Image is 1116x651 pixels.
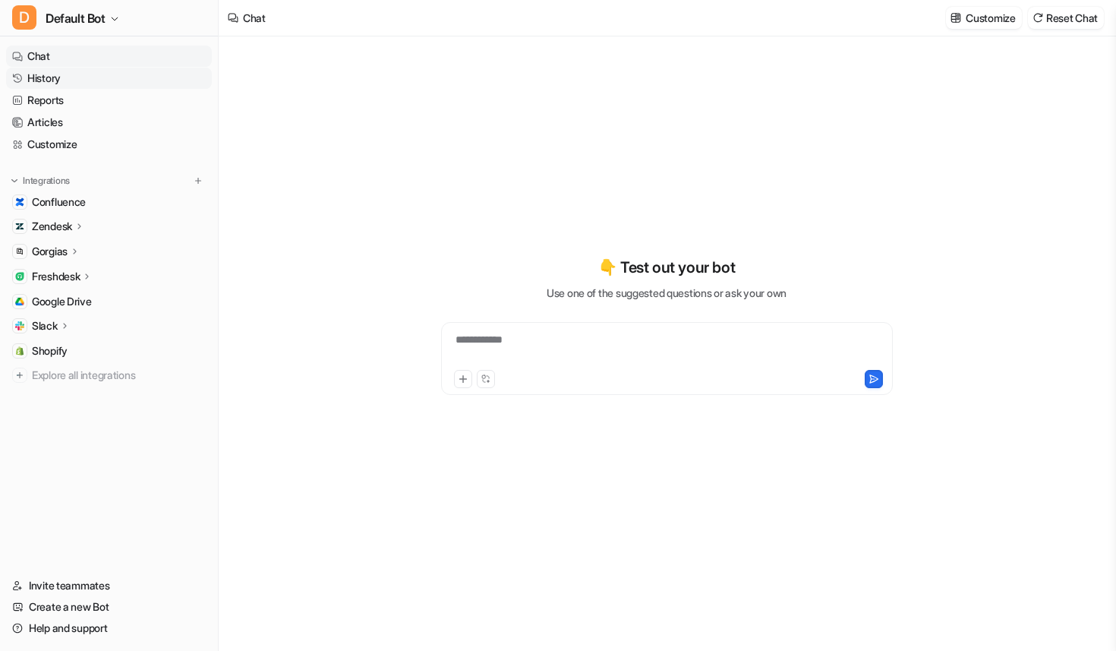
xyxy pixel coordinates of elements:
a: ShopifyShopify [6,340,212,362]
a: Chat [6,46,212,67]
img: Gorgias [15,247,24,256]
a: Reports [6,90,212,111]
img: Confluence [15,198,24,207]
a: History [6,68,212,89]
a: Google DriveGoogle Drive [6,291,212,312]
p: 👇 Test out your bot [598,256,735,279]
p: Zendesk [32,219,72,234]
img: Shopify [15,346,24,356]
img: Zendesk [15,222,24,231]
img: Slack [15,321,24,330]
img: Freshdesk [15,272,24,281]
p: Slack [32,318,58,333]
a: Explore all integrations [6,365,212,386]
span: Default Bot [46,8,106,29]
span: D [12,5,36,30]
img: expand menu [9,175,20,186]
p: Gorgias [32,244,68,259]
p: Customize [966,10,1015,26]
button: Customize [946,7,1021,29]
button: Integrations [6,173,74,188]
img: menu_add.svg [193,175,203,186]
span: Explore all integrations [32,363,206,387]
img: explore all integrations [12,368,27,383]
p: Integrations [23,175,70,187]
a: Articles [6,112,212,133]
img: Google Drive [15,297,24,306]
span: Google Drive [32,294,92,309]
img: reset [1032,12,1043,24]
a: Create a new Bot [6,596,212,618]
p: Freshdesk [32,269,80,284]
span: Shopify [32,343,68,359]
p: Use one of the suggested questions or ask your own [547,285,787,301]
a: Help and support [6,618,212,639]
a: Invite teammates [6,575,212,596]
a: ConfluenceConfluence [6,191,212,213]
span: Confluence [32,194,86,210]
img: customize [950,12,961,24]
div: Chat [243,10,266,26]
button: Reset Chat [1028,7,1104,29]
a: Customize [6,134,212,155]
